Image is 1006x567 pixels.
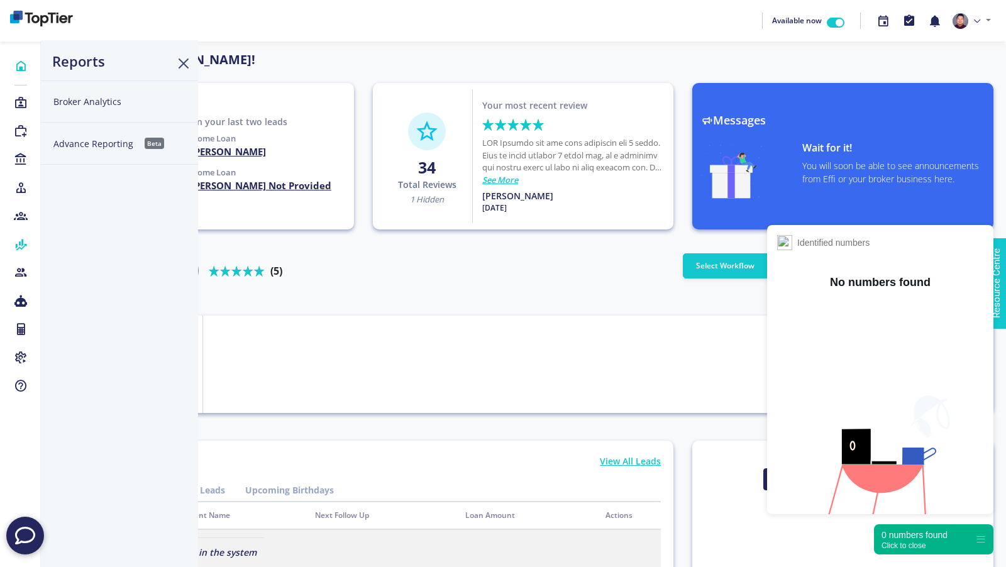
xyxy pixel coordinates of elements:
h3: Reports [52,53,105,69]
button: Broker Analytics [41,80,198,123]
p: LOR Ipsumdo sit ame cons adipiscin eli 5 seddo. Eius te incid utlabor 7 etdol mag, al e adminimv ... [482,137,664,174]
p: [PERSON_NAME] [482,189,553,202]
p: Your most recent review [482,99,587,112]
a: See More [482,174,518,186]
p: [DATE] [482,202,507,214]
button: yearly [763,468,812,490]
div: Next Follow Up [315,510,450,521]
span: Home Loan [191,133,236,144]
img: e310ebdf-1855-410b-9d61-d1abdff0f2ad-637831748356285317.png [953,13,968,29]
h4: [PERSON_NAME] [191,145,266,158]
h3: Messages [702,114,984,128]
b: (5) [270,264,282,278]
span: 1 Hidden [410,194,444,205]
strong: 34 [418,157,436,178]
a: View All Leads [600,454,661,478]
div: Actions [605,510,653,521]
p: Based on your last two leads [163,115,287,128]
span: Home Loan [191,167,236,178]
div: Loan Amount [465,510,590,521]
img: bd260d39-06d4-48c8-91ce-4964555bf2e4-638900413960370303.png [10,11,73,26]
span: Beta [145,138,164,149]
p: You will soon be able to see announcements from Effi or your broker business here. [802,159,984,185]
p: Welcome Back, [PERSON_NAME]! [53,50,673,69]
button: Select Workflow [683,253,834,278]
span: Resource Centre [11,3,80,18]
h4: [PERSON_NAME] Not Provided [191,179,331,192]
div: Client Name [185,510,300,521]
p: Total Reviews [398,178,456,191]
img: gift [702,142,762,199]
button: Advance ReportingBeta [41,123,198,165]
h4: Wait for it! [802,142,984,154]
p: View All Leads [600,454,661,468]
span: Available now [772,15,822,26]
a: Upcoming Birthdays [235,478,344,502]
